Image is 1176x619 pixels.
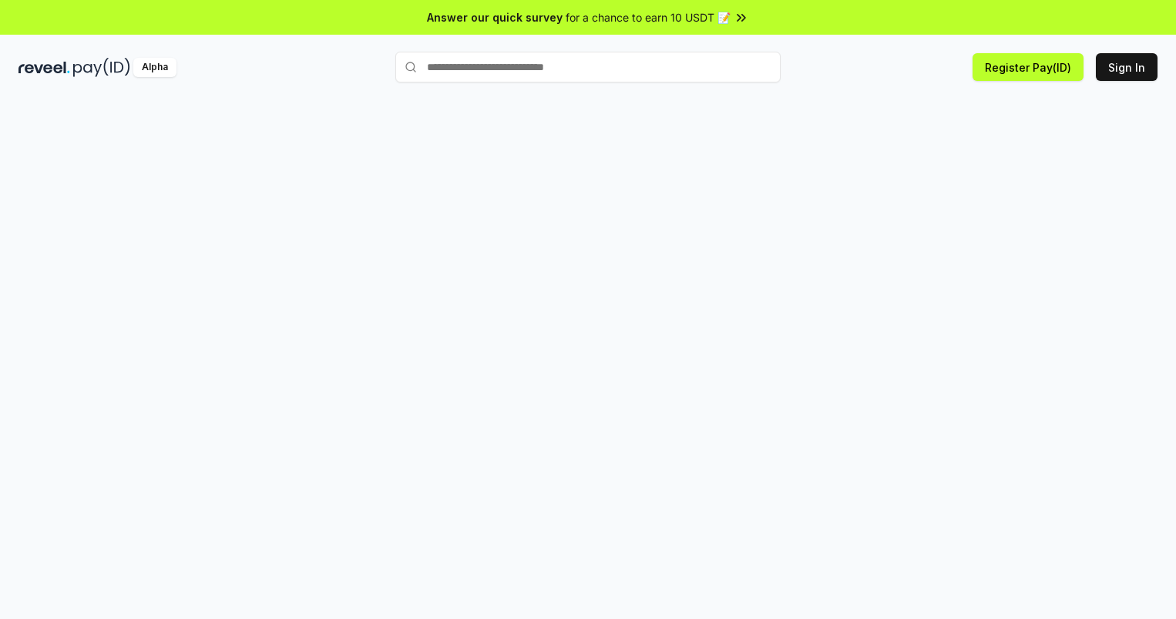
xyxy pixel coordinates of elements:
[73,58,130,77] img: pay_id
[566,9,731,25] span: for a chance to earn 10 USDT 📝
[973,53,1084,81] button: Register Pay(ID)
[1096,53,1158,81] button: Sign In
[133,58,176,77] div: Alpha
[427,9,563,25] span: Answer our quick survey
[18,58,70,77] img: reveel_dark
